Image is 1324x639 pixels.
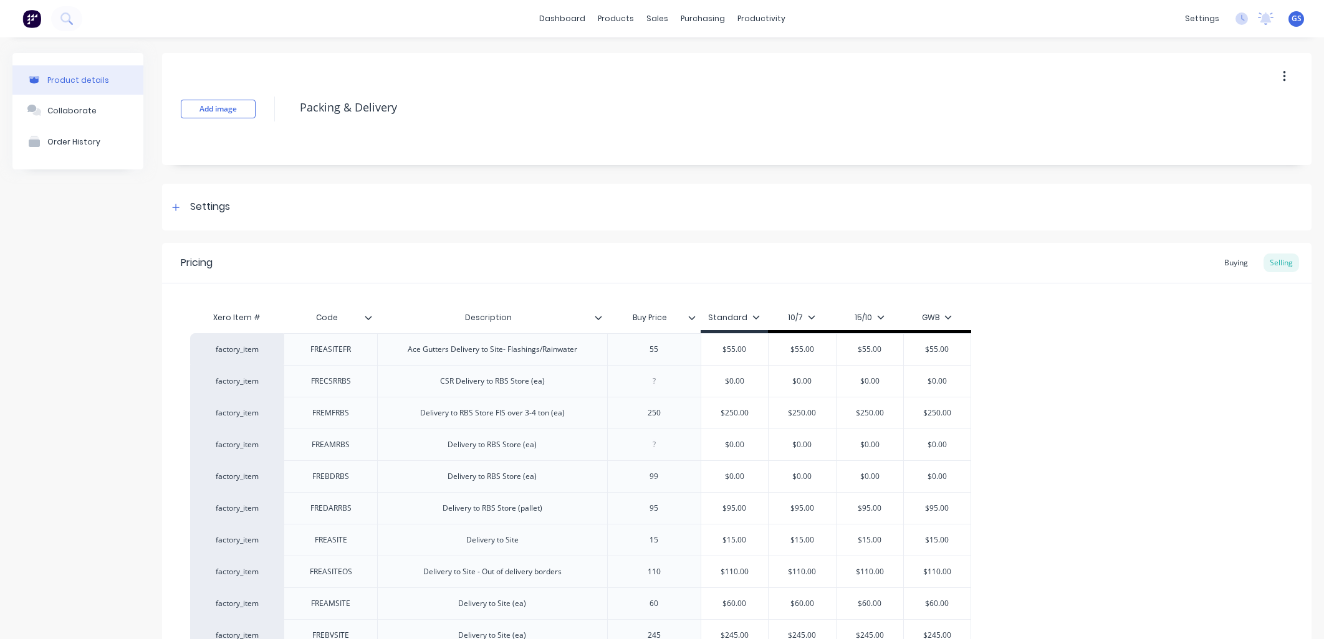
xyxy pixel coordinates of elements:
[203,503,271,514] div: factory_item
[190,587,971,619] div: factory_itemFREAMSITEDelivery to Site (ea)60$60.00$60.00$60.00$60.00
[837,366,904,397] div: $0.00
[701,524,769,556] div: $15.00
[623,405,685,421] div: 250
[294,93,1183,122] textarea: Packing & Delivery
[701,588,769,619] div: $60.00
[769,556,836,587] div: $110.00
[398,341,587,357] div: Ace Gutters Delivery to Site- Flashings/Rainwater
[203,598,271,609] div: factory_item
[203,471,271,482] div: factory_item
[448,595,536,612] div: Delivery to Site (ea)
[12,126,143,157] button: Order History
[47,75,109,85] div: Product details
[837,493,904,524] div: $95.00
[623,500,685,516] div: 95
[769,334,836,365] div: $55.00
[904,397,971,428] div: $250.00
[47,137,100,146] div: Order History
[1179,9,1226,28] div: settings
[190,333,971,365] div: factory_itemFREASITEFRAce Gutters Delivery to Site- Flashings/Rainwater55$55.00$55.00$55.00$55.00
[731,9,792,28] div: productivity
[837,429,904,460] div: $0.00
[410,405,575,421] div: Delivery to RBS Store FIS over 3-4 ton (ea)
[837,334,904,365] div: $55.00
[181,100,256,118] button: Add image
[904,461,971,492] div: $0.00
[1264,253,1299,272] div: Selling
[640,9,674,28] div: sales
[607,305,701,330] div: Buy Price
[837,556,904,587] div: $110.00
[701,556,769,587] div: $110.00
[203,407,271,419] div: factory_item
[181,255,213,270] div: Pricing
[904,429,971,460] div: $0.00
[300,341,362,357] div: FREASITEFR
[769,588,836,619] div: $60.00
[190,428,971,460] div: factory_itemFREAMRBSDelivery to RBS Store (ea)$0.00$0.00$0.00$0.00
[701,429,769,460] div: $0.00
[837,524,904,556] div: $15.00
[377,302,600,333] div: Description
[701,461,769,492] div: $0.00
[904,493,971,524] div: $95.00
[22,9,41,28] img: Factory
[1218,253,1254,272] div: Buying
[769,493,836,524] div: $95.00
[701,334,769,365] div: $55.00
[607,302,693,333] div: Buy Price
[701,366,769,397] div: $0.00
[300,564,362,580] div: FREASITEOS
[433,500,552,516] div: Delivery to RBS Store (pallet)
[701,493,769,524] div: $95.00
[438,437,547,453] div: Delivery to RBS Store (ea)
[12,65,143,95] button: Product details
[284,302,370,333] div: Code
[300,437,362,453] div: FREAMRBS
[769,524,836,556] div: $15.00
[300,468,362,485] div: FREBDRBS
[674,9,731,28] div: purchasing
[190,305,284,330] div: Xero Item #
[855,312,885,323] div: 15/10
[190,460,971,492] div: factory_itemFREBDRBSDelivery to RBS Store (ea)99$0.00$0.00$0.00$0.00
[203,439,271,450] div: factory_item
[190,556,971,587] div: factory_itemFREASITEOSDelivery to Site - Out of delivery borders110$110.00$110.00$110.00$110.00
[769,429,836,460] div: $0.00
[904,334,971,365] div: $55.00
[300,500,362,516] div: FREDARRBS
[300,532,362,548] div: FREASITE
[203,376,271,387] div: factory_item
[788,312,815,323] div: 10/7
[190,492,971,524] div: factory_itemFREDARRBSDelivery to RBS Store (pallet)95$95.00$95.00$95.00$95.00
[708,312,760,323] div: Standard
[904,556,971,587] div: $110.00
[623,595,685,612] div: 60
[769,366,836,397] div: $0.00
[377,305,607,330] div: Description
[922,312,952,323] div: GWB
[430,373,555,389] div: CSR Delivery to RBS Store (ea)
[203,344,271,355] div: factory_item
[203,566,271,577] div: factory_item
[300,373,362,389] div: FRECSRRBS
[47,106,97,115] div: Collaborate
[623,564,685,580] div: 110
[769,461,836,492] div: $0.00
[190,524,971,556] div: factory_itemFREASITEDelivery to Site15$15.00$15.00$15.00$15.00
[904,366,971,397] div: $0.00
[837,461,904,492] div: $0.00
[190,365,971,397] div: factory_itemFRECSRRBSCSR Delivery to RBS Store (ea)$0.00$0.00$0.00$0.00
[300,405,362,421] div: FREMFRBS
[837,588,904,619] div: $60.00
[1292,13,1302,24] span: GS
[904,524,971,556] div: $15.00
[623,532,685,548] div: 15
[190,397,971,428] div: factory_itemFREMFRBSDelivery to RBS Store FIS over 3-4 ton (ea)250$250.00$250.00$250.00$250.00
[203,534,271,546] div: factory_item
[623,468,685,485] div: 99
[413,564,572,580] div: Delivery to Site - Out of delivery borders
[904,588,971,619] div: $60.00
[284,305,377,330] div: Code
